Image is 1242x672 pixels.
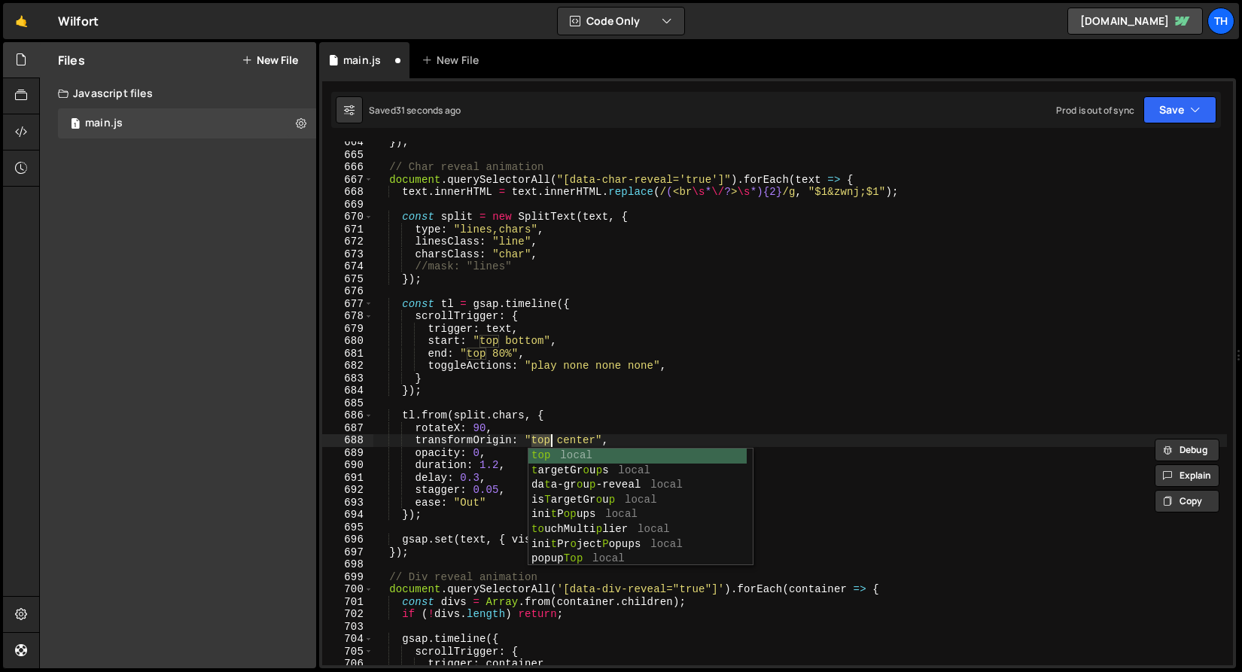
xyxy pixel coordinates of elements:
div: 673 [322,248,373,261]
div: 684 [322,385,373,397]
div: 16468/44594.js [58,108,316,138]
div: 681 [322,348,373,360]
div: 705 [322,646,373,658]
div: 686 [322,409,373,422]
div: 670 [322,211,373,223]
button: New File [242,54,298,66]
div: 678 [322,310,373,323]
div: 697 [322,546,373,559]
div: 694 [322,509,373,521]
div: main.js [85,117,123,130]
div: 676 [322,285,373,298]
div: 703 [322,621,373,634]
div: 667 [322,174,373,187]
div: Javascript files [40,78,316,108]
button: Copy [1155,490,1219,512]
div: 682 [322,360,373,372]
div: Prod is out of sync [1056,104,1134,117]
div: 664 [322,136,373,149]
a: 🤙 [3,3,40,39]
div: 679 [322,323,373,336]
button: Save [1143,96,1216,123]
div: 665 [322,149,373,162]
div: 691 [322,472,373,485]
div: Wilfort [58,12,99,30]
div: 687 [322,422,373,435]
span: 1 [71,119,80,131]
div: 695 [322,521,373,534]
button: Code Only [558,8,684,35]
div: 677 [322,298,373,311]
div: Saved [369,104,461,117]
button: Debug [1155,439,1219,461]
div: 692 [322,484,373,497]
button: Explain [1155,464,1219,487]
div: 701 [322,596,373,609]
div: 683 [322,372,373,385]
div: 674 [322,260,373,273]
div: 672 [322,236,373,248]
div: 704 [322,633,373,646]
div: 689 [322,447,373,460]
div: 666 [322,161,373,174]
div: 700 [322,583,373,596]
div: 706 [322,658,373,670]
div: 685 [322,397,373,410]
div: 671 [322,223,373,236]
div: 675 [322,273,373,286]
div: 702 [322,608,373,621]
div: 690 [322,459,373,472]
a: [DOMAIN_NAME] [1067,8,1203,35]
a: Th [1207,8,1234,35]
div: 680 [322,335,373,348]
div: 699 [322,571,373,584]
div: 696 [322,534,373,546]
h2: Files [58,52,85,68]
div: New File [422,53,485,68]
div: main.js [343,53,381,68]
div: 669 [322,199,373,211]
div: 698 [322,558,373,571]
div: 31 seconds ago [396,104,461,117]
div: 688 [322,434,373,447]
div: 668 [322,186,373,199]
div: 693 [322,497,373,509]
